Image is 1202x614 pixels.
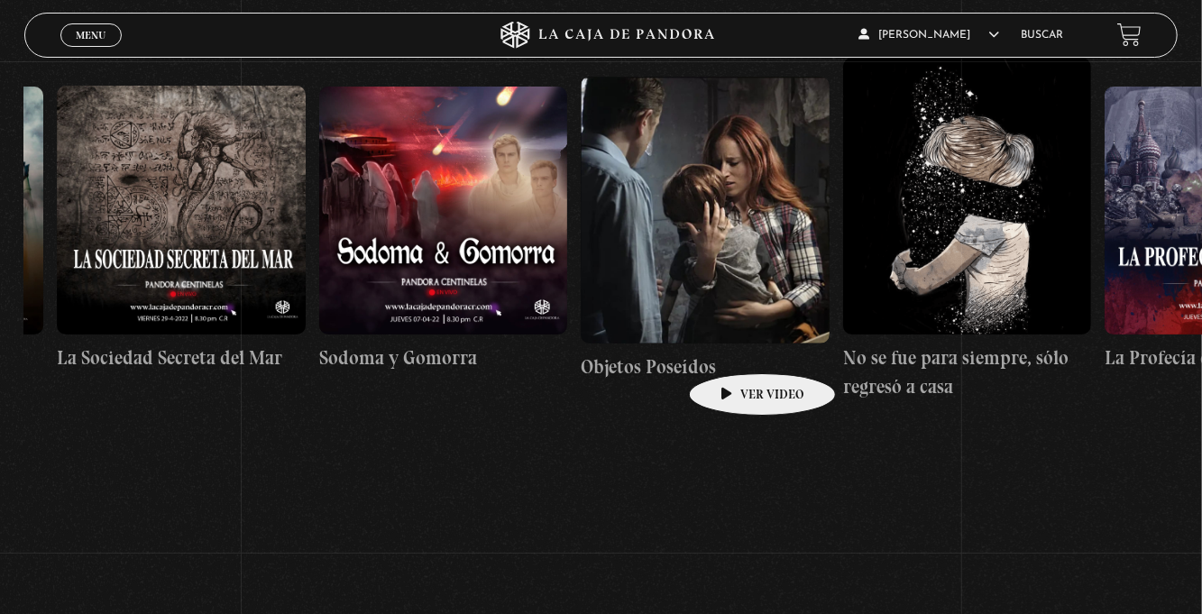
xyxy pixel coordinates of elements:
span: [PERSON_NAME] [858,30,999,41]
h4: Sodoma y Gomorra [319,344,567,372]
a: View your shopping cart [1117,23,1142,47]
h4: La Sociedad Secreta del Mar [57,344,305,372]
h4: Objetos Poseídos [581,353,829,381]
a: Buscar [1021,30,1063,41]
span: Menu [76,30,106,41]
h4: No se fue para siempre, sólo regresó a casa [843,344,1091,400]
span: Cerrar [69,44,112,57]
